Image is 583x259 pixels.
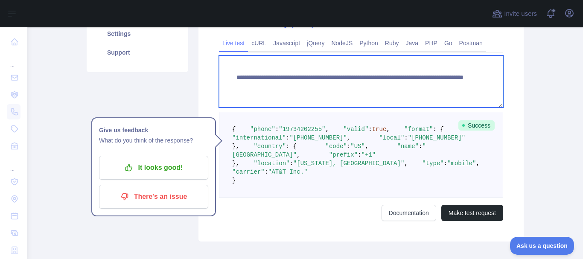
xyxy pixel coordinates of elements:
[232,160,239,167] span: },
[356,36,382,50] a: Python
[289,160,293,167] span: :
[275,126,279,133] span: :
[7,51,20,68] div: ...
[444,160,447,167] span: :
[265,169,268,175] span: :
[105,189,202,204] p: There's an issue
[379,134,404,141] span: "local"
[303,36,328,50] a: jQuery
[286,134,289,141] span: :
[433,126,444,133] span: : {
[325,126,329,133] span: ,
[219,36,248,50] a: Live test
[456,36,486,50] a: Postman
[404,126,433,133] span: "format"
[97,24,178,43] a: Settings
[422,36,441,50] a: PHP
[397,143,419,150] span: "name"
[347,134,350,141] span: ,
[99,156,208,180] button: It looks good!
[404,160,408,167] span: ,
[441,205,503,221] button: Make test request
[404,134,408,141] span: :
[297,151,300,158] span: ,
[347,143,350,150] span: :
[329,151,358,158] span: "prefix"
[99,185,208,209] button: There's an issue
[441,36,456,50] a: Go
[358,151,361,158] span: :
[361,151,376,158] span: "+1"
[232,177,236,184] span: }
[99,125,208,135] h1: Give us feedback
[422,160,443,167] span: "type"
[289,134,347,141] span: "[PHONE_NUMBER]"
[270,36,303,50] a: Javascript
[365,143,368,150] span: ,
[382,36,402,50] a: Ruby
[99,135,208,146] p: What do you think of the response?
[232,169,265,175] span: "carrier"
[419,143,422,150] span: :
[97,43,178,62] a: Support
[254,160,289,167] span: "location"
[510,237,574,255] iframe: Toggle Customer Support
[328,36,356,50] a: NodeJS
[504,9,537,19] span: Invite users
[350,143,365,150] span: "US"
[458,120,495,131] span: Success
[279,126,325,133] span: "19734202255"
[232,126,236,133] span: {
[476,160,479,167] span: ,
[248,36,270,50] a: cURL
[286,143,297,150] span: : {
[382,205,436,221] a: Documentation
[254,143,286,150] span: "country"
[250,126,275,133] span: "phone"
[293,160,404,167] span: "[US_STATE], [GEOGRAPHIC_DATA]"
[232,143,239,150] span: },
[232,134,286,141] span: "international"
[372,126,387,133] span: true
[386,126,390,133] span: ,
[447,160,476,167] span: "mobile"
[325,143,347,150] span: "code"
[343,126,368,133] span: "valid"
[7,155,20,172] div: ...
[105,160,202,175] p: It looks good!
[408,134,465,141] span: "[PHONE_NUMBER]"
[368,126,372,133] span: :
[402,36,422,50] a: Java
[268,169,307,175] span: "AT&T Inc."
[490,7,539,20] button: Invite users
